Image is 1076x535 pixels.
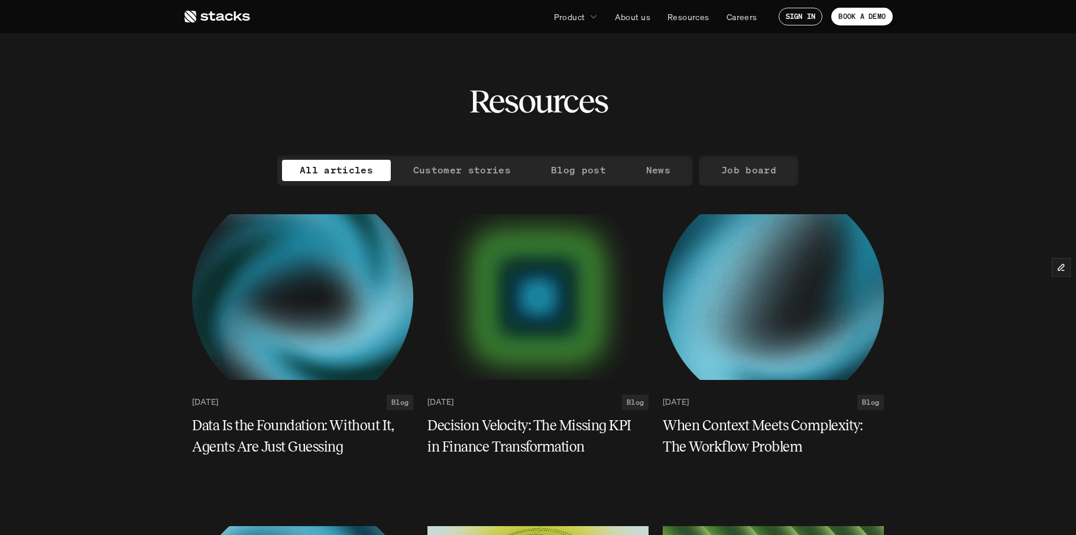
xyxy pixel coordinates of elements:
a: When Context Meets Complexity: The Workflow Problem [663,415,884,457]
p: Resources [667,11,709,23]
a: SIGN IN [779,8,823,25]
a: Blog post [533,160,624,181]
p: [DATE] [663,397,689,407]
h5: When Context Meets Complexity: The Workflow Problem [663,415,870,457]
p: News [646,162,670,179]
a: Data Is the Foundation: Without It, Agents Are Just Guessing [192,415,413,457]
a: All articles [282,160,391,181]
a: Job board [704,160,794,181]
a: About us [608,6,657,27]
h2: Blog [391,398,409,407]
h2: Blog [862,398,879,407]
h2: Resources [469,83,608,120]
a: [DATE]Blog [663,395,884,410]
p: [DATE] [427,397,453,407]
p: BOOK A DEMO [838,12,886,21]
p: About us [615,11,650,23]
a: [DATE]Blog [427,395,649,410]
p: [DATE] [192,397,218,407]
p: Product [554,11,585,23]
h5: Data Is the Foundation: Without It, Agents Are Just Guessing [192,415,399,457]
button: Edit Framer Content [1052,259,1070,276]
a: Resources [660,6,717,27]
p: SIGN IN [786,12,816,21]
a: Decision Velocity: The Missing KPI in Finance Transformation [427,415,649,457]
a: BOOK A DEMO [831,8,893,25]
a: Customer stories [396,160,529,181]
p: All articles [300,162,373,179]
p: Blog post [551,162,606,179]
a: Careers [720,6,764,27]
a: News [628,160,688,181]
p: Customer stories [413,162,511,179]
a: [DATE]Blog [192,395,413,410]
h2: Blog [627,398,644,407]
p: Careers [727,11,757,23]
p: Job board [721,162,776,179]
h5: Decision Velocity: The Missing KPI in Finance Transformation [427,415,634,457]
